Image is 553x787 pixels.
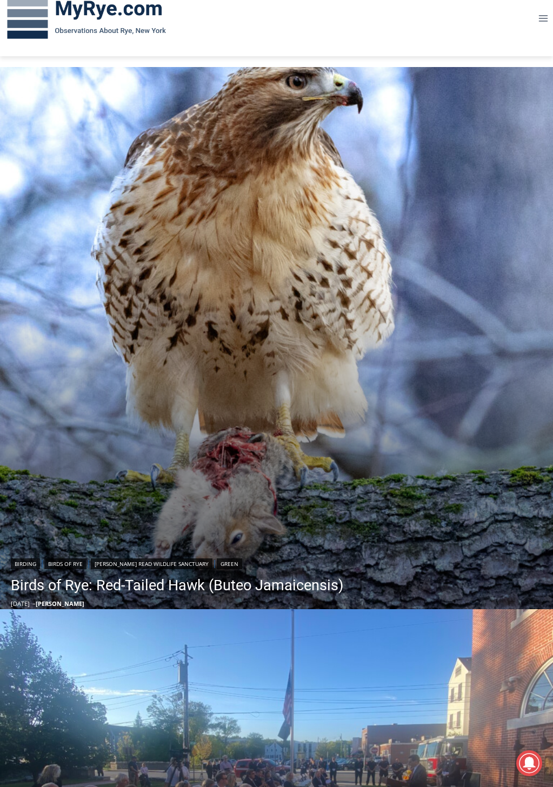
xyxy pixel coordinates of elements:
a: Intern @ [DOMAIN_NAME] [260,105,524,135]
div: "clearly one of the favorites in the [GEOGRAPHIC_DATA] neighborhood" [111,68,159,129]
a: [PERSON_NAME] Read Wildlife Sanctuary [91,558,212,569]
a: Birds of Rye: Red-Tailed Hawk (Buteo Jamaicensis) [11,575,343,596]
a: [PERSON_NAME] [36,599,84,608]
h4: [PERSON_NAME] Read Sanctuary Fall Fest: [DATE] [9,109,144,134]
div: / [121,91,124,102]
div: 5 [114,91,118,102]
span: – [32,599,36,608]
div: unique DIY crafts [114,32,156,89]
a: Birding [11,558,40,569]
a: [PERSON_NAME] Read Sanctuary Fall Fest: [DATE] [1,108,162,135]
div: "[PERSON_NAME] and I covered the [DATE] Parade, which was a really eye opening experience as I ha... [273,1,511,105]
span: Open Tues. - Sun. [PHONE_NUMBER] [3,111,106,152]
time: [DATE] [11,599,30,608]
span: Intern @ [DOMAIN_NAME] [283,108,501,132]
button: Open menu [533,10,553,27]
a: Birds of Rye [44,558,86,569]
a: Green [217,558,242,569]
a: Open Tues. - Sun. [PHONE_NUMBER] [1,109,109,135]
div: | | | [11,556,343,569]
div: 6 [126,91,131,102]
